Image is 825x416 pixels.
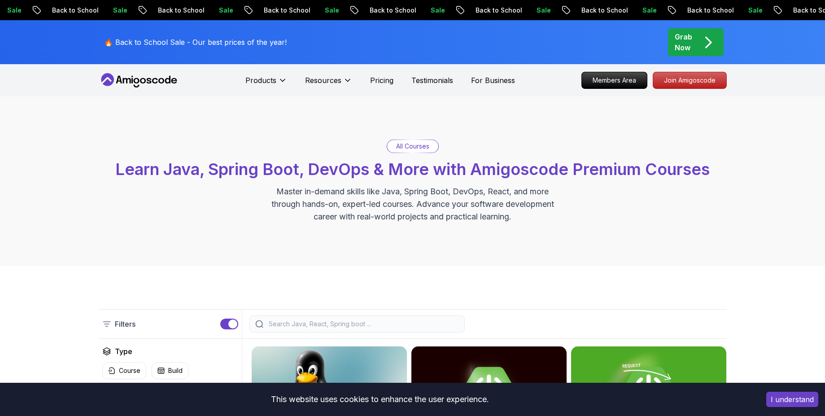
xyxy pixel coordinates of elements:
a: Members Area [581,72,647,89]
p: Back to School [45,6,106,15]
p: Sale [106,6,135,15]
button: Products [245,75,287,93]
button: Resources [305,75,352,93]
h2: Type [115,346,132,357]
span: Learn Java, Spring Boot, DevOps & More with Amigoscode Premium Courses [115,159,710,179]
input: Search Java, React, Spring boot ... [267,320,459,328]
button: Build [152,362,188,379]
p: Back to School [257,6,318,15]
button: Course [102,362,146,379]
a: Testimonials [411,75,453,86]
p: Sale [423,6,452,15]
p: Back to School [151,6,212,15]
a: Join Amigoscode [653,72,727,89]
p: 🔥 Back to School Sale - Our best prices of the year! [104,37,287,48]
p: Master in-demand skills like Java, Spring Boot, DevOps, React, and more through hands-on, expert-... [262,185,563,223]
a: For Business [471,75,515,86]
p: Back to School [574,6,635,15]
p: Course [119,366,140,375]
p: Sale [741,6,770,15]
p: Grab Now [675,31,692,53]
button: Accept cookies [766,392,818,407]
p: Back to School [468,6,529,15]
p: All Courses [396,142,429,151]
p: Sale [212,6,240,15]
p: Back to School [680,6,741,15]
p: Sale [635,6,664,15]
p: Products [245,75,276,86]
div: This website uses cookies to enhance the user experience. [7,390,753,409]
p: Back to School [362,6,423,15]
p: Sale [529,6,558,15]
p: Members Area [582,72,647,88]
p: Resources [305,75,341,86]
p: Filters [115,319,135,329]
a: Pricing [370,75,393,86]
p: Sale [318,6,346,15]
p: Join Amigoscode [653,72,726,88]
p: Build [168,366,183,375]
